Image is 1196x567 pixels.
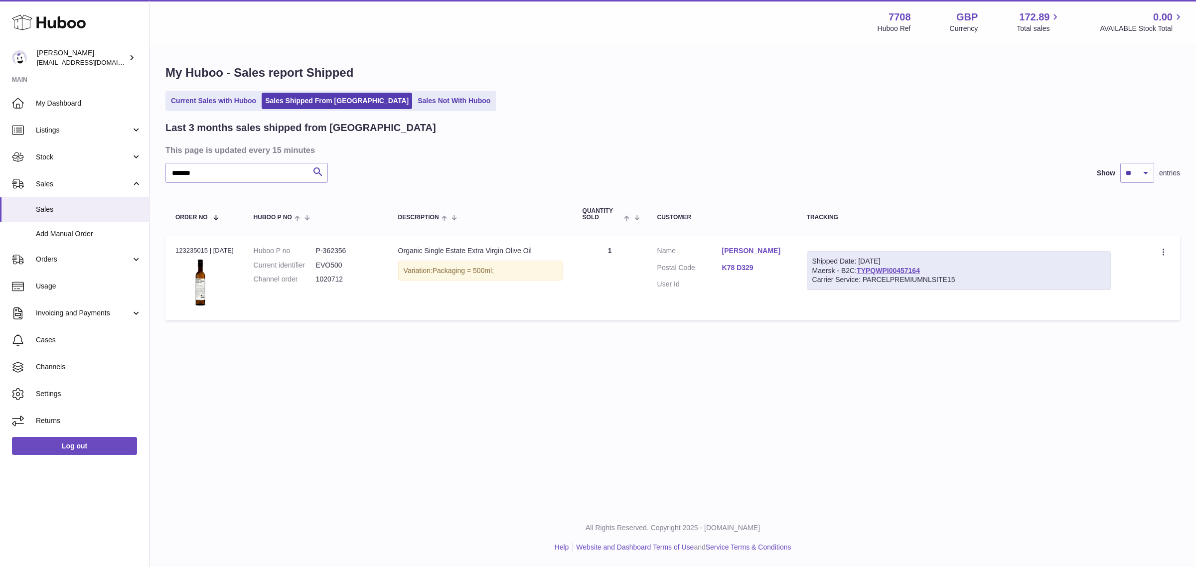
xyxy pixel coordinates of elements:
a: Website and Dashboard Terms of Use [576,543,694,551]
img: 77081700559396.jpg [175,258,225,308]
a: Sales Shipped From [GEOGRAPHIC_DATA] [262,93,412,109]
a: 0.00 AVAILABLE Stock Total [1100,10,1184,33]
span: Total sales [1017,24,1061,33]
div: Currency [950,24,978,33]
span: 172.89 [1019,10,1049,24]
a: K78 D329 [722,263,787,273]
span: Invoicing and Payments [36,308,131,318]
div: 123235015 | [DATE] [175,246,234,255]
td: 1 [573,236,647,320]
h1: My Huboo - Sales report Shipped [165,65,1180,81]
span: entries [1159,168,1180,178]
span: Add Manual Order [36,229,142,239]
dd: 1020712 [316,275,378,284]
dt: Name [657,246,722,258]
dd: P-362356 [316,246,378,256]
a: Sales Not With Huboo [414,93,494,109]
a: [PERSON_NAME] [722,246,787,256]
div: Variation: [398,261,563,281]
dt: Current identifier [254,261,316,270]
div: Organic Single Estate Extra Virgin Olive Oil [398,246,563,256]
span: Returns [36,416,142,425]
span: Quantity Sold [583,208,622,221]
dt: Postal Code [657,263,722,275]
label: Show [1097,168,1115,178]
img: internalAdmin-7708@internal.huboo.com [12,50,27,65]
a: TYPQWPI00457164 [857,267,920,275]
a: Service Terms & Conditions [706,543,791,551]
span: 0.00 [1153,10,1173,24]
li: and [573,543,791,552]
div: Maersk - B2C: [807,251,1111,290]
span: My Dashboard [36,99,142,108]
a: 172.89 Total sales [1017,10,1061,33]
span: Settings [36,389,142,399]
h3: This page is updated every 15 minutes [165,144,1178,155]
span: Sales [36,179,131,189]
span: Stock [36,152,131,162]
a: Current Sales with Huboo [167,93,260,109]
span: Huboo P no [254,214,292,221]
p: All Rights Reserved. Copyright 2025 - [DOMAIN_NAME] [157,523,1188,533]
span: Orders [36,255,131,264]
span: Listings [36,126,131,135]
div: [PERSON_NAME] [37,48,127,67]
div: Huboo Ref [878,24,911,33]
strong: 7708 [889,10,911,24]
div: Customer [657,214,787,221]
div: Shipped Date: [DATE] [812,257,1105,266]
strong: GBP [956,10,978,24]
h2: Last 3 months sales shipped from [GEOGRAPHIC_DATA] [165,121,436,135]
dt: Channel order [254,275,316,284]
a: Help [555,543,569,551]
dt: Huboo P no [254,246,316,256]
div: Carrier Service: PARCELPREMIUMNLSITE15 [812,275,1105,284]
span: Cases [36,335,142,345]
dd: EVO500 [316,261,378,270]
span: Packaging = 500ml; [433,267,494,275]
a: Log out [12,437,137,455]
span: Order No [175,214,208,221]
div: Tracking [807,214,1111,221]
dt: User Id [657,280,722,289]
span: [EMAIL_ADDRESS][DOMAIN_NAME] [37,58,147,66]
span: Usage [36,282,142,291]
span: Sales [36,205,142,214]
span: Description [398,214,439,221]
span: AVAILABLE Stock Total [1100,24,1184,33]
span: Channels [36,362,142,372]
